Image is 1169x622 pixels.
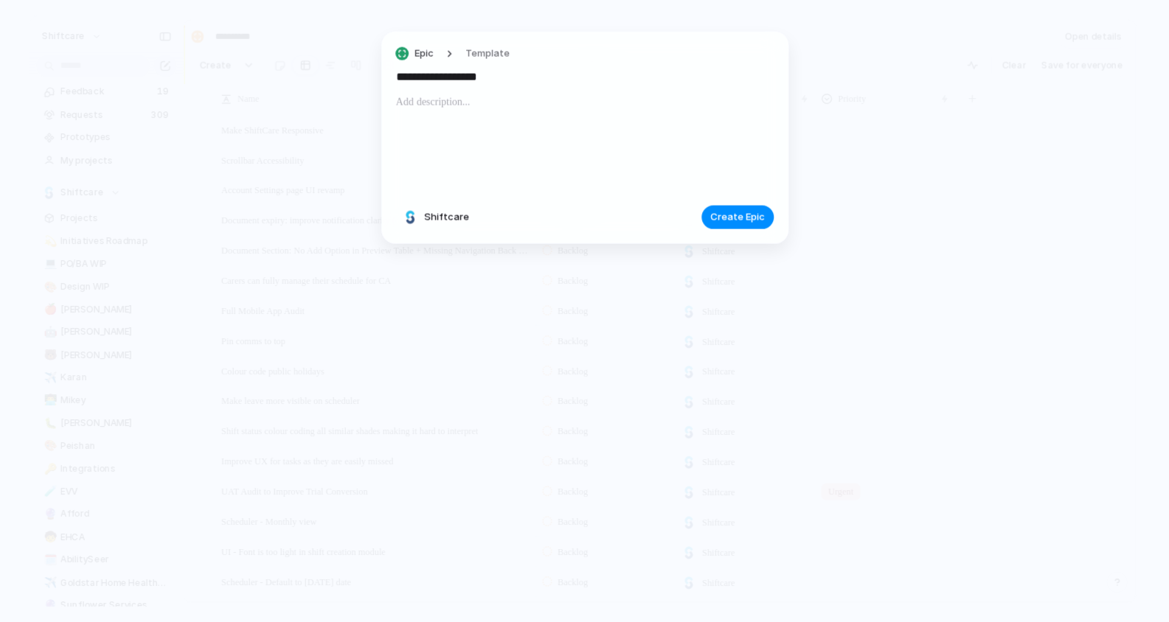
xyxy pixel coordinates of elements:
[701,205,774,228] button: Create Epic
[414,46,434,61] span: Epic
[392,43,438,65] button: Epic
[710,209,765,224] span: Create Epic
[465,46,510,61] span: Template
[457,43,518,65] button: Template
[424,209,469,224] span: Shiftcare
